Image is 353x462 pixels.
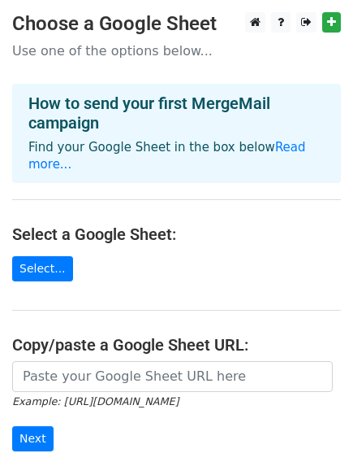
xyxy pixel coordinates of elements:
[12,335,341,355] h4: Copy/paste a Google Sheet URL:
[12,361,333,392] input: Paste your Google Sheet URL here
[12,42,341,59] p: Use one of the options below...
[12,256,73,281] a: Select...
[12,224,341,244] h4: Select a Google Sheet:
[12,12,341,36] h3: Choose a Google Sheet
[28,139,325,173] p: Find your Google Sheet in the box below
[28,94,325,133] h4: How to send your first MergeMail campaign
[12,395,179,408] small: Example: [URL][DOMAIN_NAME]
[28,140,306,172] a: Read more...
[12,426,54,451] input: Next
